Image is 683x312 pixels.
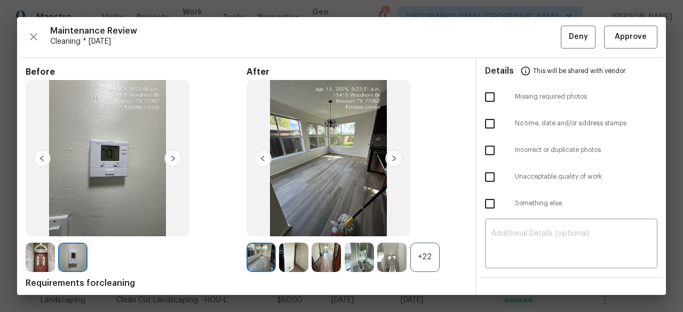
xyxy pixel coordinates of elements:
div: No time, date and/or address stamps [476,110,666,137]
span: Approve [615,30,647,44]
img: right-chevron-button-url [164,150,181,167]
span: Maintenance Review [50,26,561,36]
span: Details [485,58,514,84]
span: No time, date and/or address stamps [515,119,657,128]
img: left-chevron-button-url [34,150,51,167]
span: Missing required photos [515,92,657,101]
span: After [247,67,467,77]
span: Deny [569,30,588,44]
img: right-chevron-button-url [385,150,402,167]
span: Cleaning * [DATE] [50,36,561,47]
button: Approve [604,26,657,49]
span: Requirements for cleaning [26,278,467,289]
span: Unacceptable quality of work [515,172,657,181]
div: Something else [476,190,666,217]
button: Deny [561,26,595,49]
div: +22 [410,243,440,272]
span: Before [26,67,247,77]
img: left-chevron-button-url [255,150,272,167]
span: Incorrect or duplicate photos [515,146,657,155]
div: Missing required photos [476,84,666,110]
span: This will be shared with vendor [533,58,625,84]
span: Something else [515,199,657,208]
div: Incorrect or duplicate photos [476,137,666,164]
div: Unacceptable quality of work [476,164,666,190]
